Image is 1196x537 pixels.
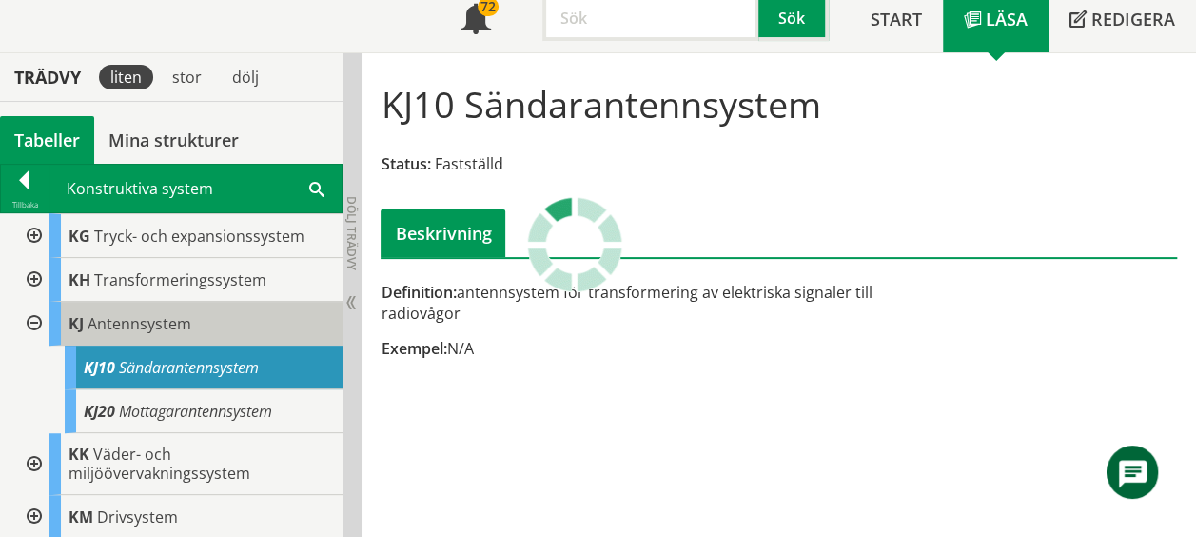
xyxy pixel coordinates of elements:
[527,197,622,292] img: Laddar
[161,65,213,89] div: stor
[4,67,91,88] div: Trädvy
[309,178,324,198] span: Sök i tabellen
[381,338,446,359] span: Exempel:
[84,401,115,422] span: KJ20
[69,507,93,527] span: KM
[221,65,270,89] div: dölj
[94,116,253,164] a: Mina strukturer
[84,357,115,378] span: KJ10
[381,209,505,257] div: Beskrivning
[1,197,49,212] div: Tillbaka
[986,8,1028,30] span: Läsa
[343,196,360,270] span: Dölj trädvy
[119,401,272,422] span: Mottagarantennsystem
[381,282,904,324] div: antennsystem för transformering av elektriska signaler till radiovågor
[381,83,820,125] h1: KJ10 Sändarantennsystem
[97,507,178,527] span: Drivsystem
[461,6,491,36] span: Notifikationer
[69,226,90,247] span: KG
[88,313,191,334] span: Antennsystem
[119,357,259,378] span: Sändarantennsystem
[871,8,922,30] span: Start
[69,444,89,465] span: KK
[69,444,250,484] span: Väder- och miljöövervakningssystem
[69,313,84,334] span: KJ
[94,269,266,290] span: Transformeringssystem
[69,269,90,290] span: KH
[381,282,456,303] span: Definition:
[1091,8,1175,30] span: Redigera
[49,165,342,212] div: Konstruktiva system
[434,153,502,174] span: Fastställd
[381,338,904,359] div: N/A
[381,153,430,174] span: Status:
[99,65,153,89] div: liten
[94,226,304,247] span: Tryck- och expansionssystem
